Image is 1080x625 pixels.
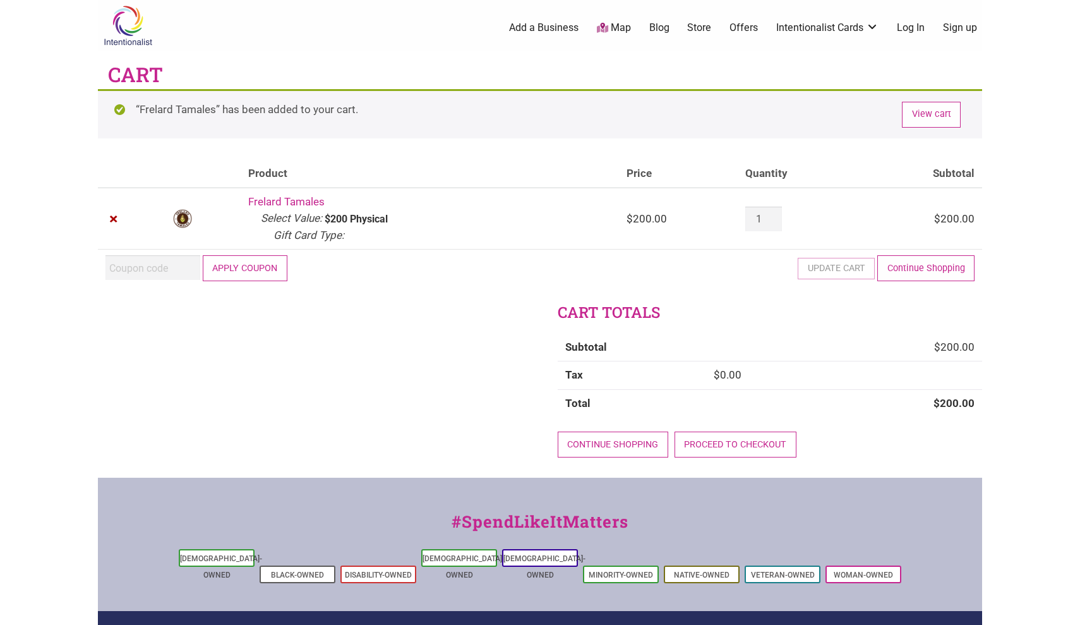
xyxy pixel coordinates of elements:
[509,21,579,35] a: Add a Business
[751,571,815,579] a: Veteran-Owned
[934,341,940,353] span: $
[619,160,738,188] th: Price
[105,211,122,228] a: Remove Frelard Tamales from cart
[241,160,619,188] th: Product
[729,21,758,35] a: Offers
[627,212,667,225] bdi: 200.00
[248,195,325,208] a: Frelard Tamales
[934,341,975,353] bdi: 200.00
[834,571,893,579] a: Woman-Owned
[714,368,720,381] span: $
[558,302,982,324] h2: Cart totals
[180,554,262,579] a: [DEMOGRAPHIC_DATA]-Owned
[649,21,669,35] a: Blog
[261,210,322,227] dt: Select Value:
[627,212,633,225] span: $
[933,397,940,410] span: $
[350,214,388,224] p: Physical
[714,368,741,381] bdi: 0.00
[558,334,706,361] th: Subtotal
[558,389,706,418] th: Total
[345,571,412,579] a: Disability-Owned
[776,21,879,35] a: Intentionalist Cards
[798,258,875,279] button: Update cart
[98,509,982,547] div: #SpendLikeItMatters
[738,160,861,188] th: Quantity
[325,214,347,224] p: $200
[877,255,975,281] a: Continue Shopping
[687,21,711,35] a: Store
[172,209,193,229] img: Frelard Tamales logo
[745,207,782,231] input: Product quantity
[98,5,158,46] img: Intentionalist
[558,432,668,458] a: Continue shopping
[558,361,706,389] th: Tax
[108,61,163,89] h1: Cart
[934,212,940,225] span: $
[597,21,631,35] a: Map
[674,571,729,579] a: Native-Owned
[273,228,344,244] dt: Gift Card Type:
[423,554,505,579] a: [DEMOGRAPHIC_DATA]-Owned
[943,21,977,35] a: Sign up
[271,571,324,579] a: Black-Owned
[902,102,961,128] a: View cart
[503,554,585,579] a: [DEMOGRAPHIC_DATA]-Owned
[105,255,200,280] input: Coupon code
[933,397,975,410] bdi: 200.00
[203,255,287,281] button: Apply coupon
[934,212,975,225] bdi: 200.00
[589,571,653,579] a: Minority-Owned
[675,432,796,458] a: Proceed to checkout
[897,21,925,35] a: Log In
[861,160,983,188] th: Subtotal
[98,89,982,138] div: “Frelard Tamales” has been added to your cart.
